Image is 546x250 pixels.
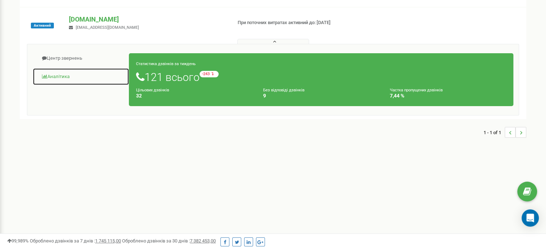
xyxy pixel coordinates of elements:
[200,71,219,77] small: -243
[136,88,169,92] small: Цільових дзвінків
[69,15,226,24] p: [DOMAIN_NAME]
[484,120,526,145] nav: ...
[33,50,129,67] a: Центр звернень
[7,238,29,244] span: 99,989%
[33,68,129,86] a: Аналiтика
[484,127,505,138] span: 1 - 1 of 1
[390,93,506,99] h4: 7,44 %
[76,25,139,30] span: [EMAIL_ADDRESS][DOMAIN_NAME]
[190,238,216,244] u: 7 382 453,00
[263,88,304,92] small: Без відповіді дзвінків
[95,238,121,244] u: 1 745 115,00
[522,209,539,227] div: Open Intercom Messenger
[136,71,506,83] h1: 121 всього
[136,62,196,66] small: Статистика дзвінків за тиждень
[30,238,121,244] span: Оброблено дзвінків за 7 днів :
[390,88,443,92] small: Частка пропущених дзвінків
[238,19,353,26] p: При поточних витратах активний до: [DATE]
[31,23,54,28] span: Активний
[122,238,216,244] span: Оброблено дзвінків за 30 днів :
[263,93,379,99] h4: 9
[136,93,252,99] h4: 32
